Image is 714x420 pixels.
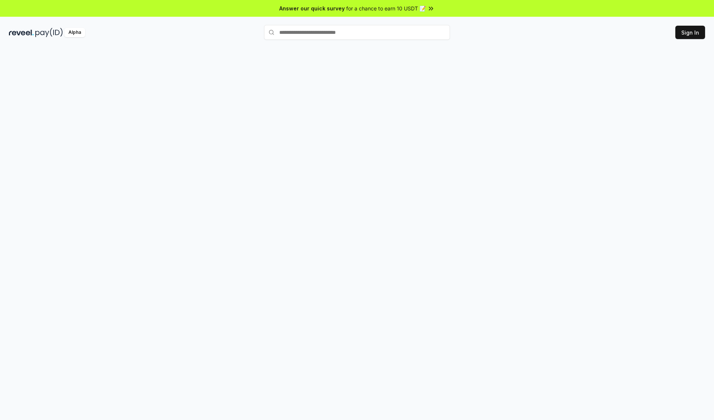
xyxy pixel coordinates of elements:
img: reveel_dark [9,28,34,37]
span: for a chance to earn 10 USDT 📝 [346,4,426,12]
button: Sign In [675,26,705,39]
div: Alpha [64,28,85,37]
img: pay_id [35,28,63,37]
span: Answer our quick survey [279,4,345,12]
